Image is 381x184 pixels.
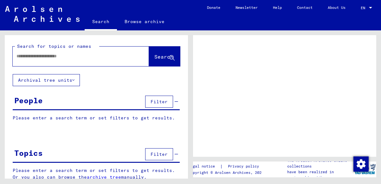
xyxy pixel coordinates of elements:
button: Filter [145,148,173,160]
button: Search [149,47,180,66]
img: Arolsen_neg.svg [5,6,80,22]
p: The Arolsen Archives online collections [287,158,353,169]
a: archive tree [87,174,121,180]
img: Change consent [353,156,369,172]
a: Search [85,14,117,30]
span: Filter [151,151,168,157]
p: Copyright © Arolsen Archives, 2021 [188,170,267,175]
span: Filter [151,99,168,105]
button: Archival tree units [13,74,80,86]
a: Legal notice [188,163,220,170]
span: EN [361,6,368,10]
p: have been realized in partnership with [287,169,353,181]
button: Filter [145,96,173,108]
div: People [14,95,43,106]
div: Topics [14,147,43,159]
p: Please enter a search term or set filters to get results. [13,115,180,121]
span: Search [154,54,173,60]
p: Please enter a search term or set filters to get results. Or you also can browse the manually. [13,167,180,181]
div: | [188,163,267,170]
mat-label: Search for topics or names [17,43,91,49]
a: Privacy policy [223,163,267,170]
a: Browse archive [117,14,172,29]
